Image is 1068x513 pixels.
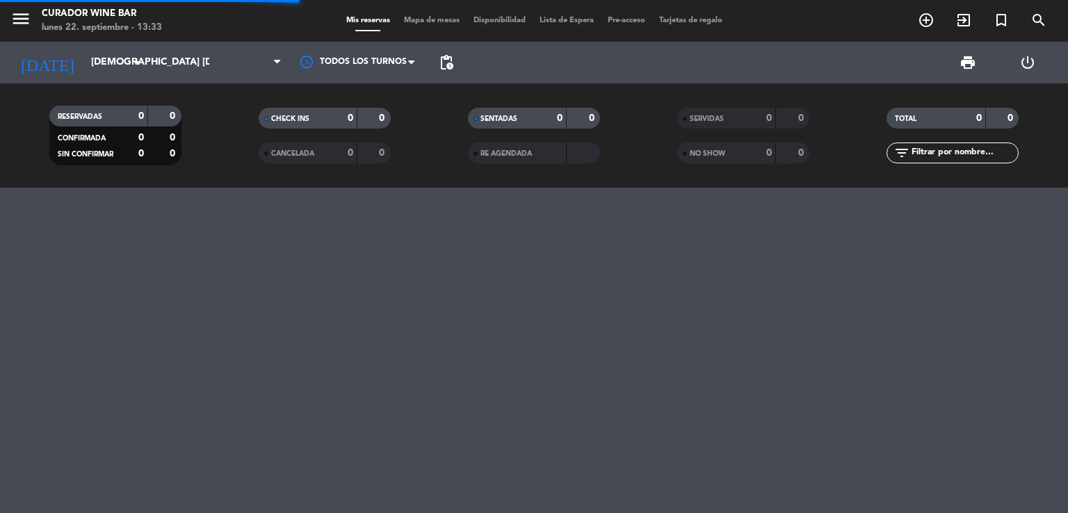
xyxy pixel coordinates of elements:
[348,148,353,158] strong: 0
[976,113,982,123] strong: 0
[690,115,724,122] span: SERVIDAS
[766,113,772,123] strong: 0
[348,113,353,123] strong: 0
[918,12,934,28] i: add_circle_outline
[1008,113,1016,123] strong: 0
[129,54,146,71] i: arrow_drop_down
[1019,54,1036,71] i: power_settings_new
[170,149,178,158] strong: 0
[170,133,178,142] strong: 0
[42,21,162,35] div: lunes 22. septiembre - 13:33
[910,145,1018,161] input: Filtrar por nombre...
[480,150,532,157] span: RE AGENDADA
[1030,12,1047,28] i: search
[557,113,563,123] strong: 0
[138,111,144,121] strong: 0
[138,149,144,158] strong: 0
[998,42,1058,83] div: LOG OUT
[438,54,455,71] span: pending_actions
[170,111,178,121] strong: 0
[138,133,144,142] strong: 0
[397,17,467,24] span: Mapa de mesas
[339,17,397,24] span: Mis reservas
[893,145,910,161] i: filter_list
[467,17,533,24] span: Disponibilidad
[766,148,772,158] strong: 0
[589,113,597,123] strong: 0
[271,115,309,122] span: CHECK INS
[955,12,972,28] i: exit_to_app
[533,17,601,24] span: Lista de Espera
[960,54,976,71] span: print
[58,151,113,158] span: SIN CONFIRMAR
[993,12,1010,28] i: turned_in_not
[10,8,31,29] i: menu
[601,17,652,24] span: Pre-acceso
[798,113,807,123] strong: 0
[379,148,387,158] strong: 0
[10,47,84,78] i: [DATE]
[42,7,162,21] div: Curador Wine Bar
[480,115,517,122] span: SENTADAS
[58,135,106,142] span: CONFIRMADA
[798,148,807,158] strong: 0
[652,17,729,24] span: Tarjetas de regalo
[379,113,387,123] strong: 0
[10,8,31,34] button: menu
[271,150,314,157] span: CANCELADA
[58,113,102,120] span: RESERVADAS
[895,115,916,122] span: TOTAL
[690,150,725,157] span: NO SHOW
